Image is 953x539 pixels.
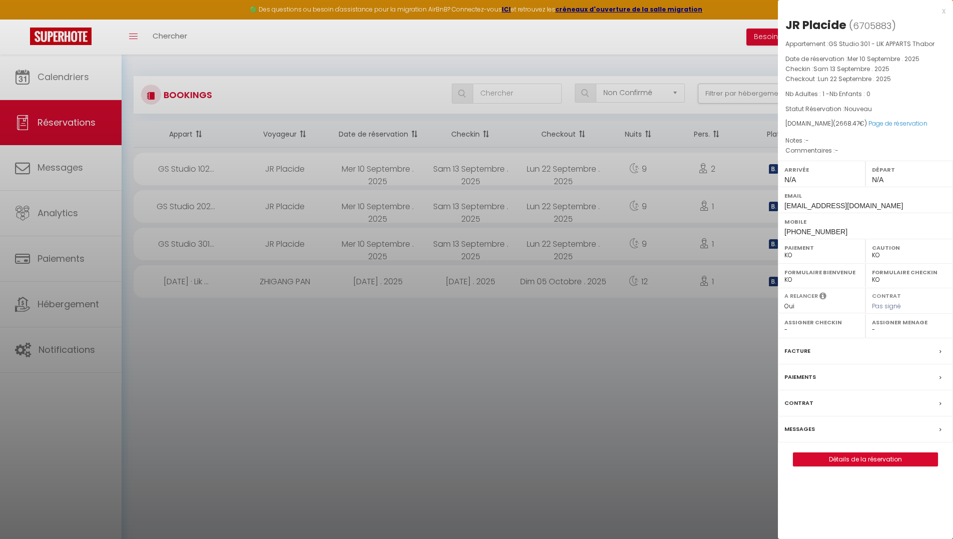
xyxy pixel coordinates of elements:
label: Paiement [784,243,859,253]
p: Appartement : [785,39,945,49]
a: Page de réservation [868,119,927,128]
span: Mer 10 Septembre . 2025 [847,55,919,63]
span: Sam 13 Septembre . 2025 [813,65,889,73]
label: Mobile [784,217,946,227]
label: Assigner Menage [872,317,946,327]
span: Pas signé [872,302,901,310]
label: Messages [784,424,815,434]
div: [DOMAIN_NAME] [785,119,945,129]
label: Formulaire Bienvenue [784,267,859,277]
span: Nouveau [844,105,872,113]
label: A relancer [784,292,818,300]
span: N/A [784,176,796,184]
label: Contrat [784,398,813,408]
p: Statut Réservation : [785,104,945,114]
label: Paiements [784,372,816,382]
span: - [835,146,838,155]
span: N/A [872,176,883,184]
span: ( €) [833,119,867,128]
span: Lun 22 Septembre . 2025 [818,75,891,83]
span: 2668.47 [835,119,859,128]
span: - [805,136,809,145]
span: Nb Adultes : 1 - [785,90,870,98]
p: Date de réservation : [785,54,945,64]
p: Notes : [785,136,945,146]
div: JR Placide [785,17,846,33]
div: x [778,5,945,17]
p: Checkout : [785,74,945,84]
label: Contrat [872,292,901,298]
span: Nb Enfants : 0 [829,90,870,98]
span: [EMAIL_ADDRESS][DOMAIN_NAME] [784,202,903,210]
span: [PHONE_NUMBER] [784,228,847,236]
a: Détails de la réservation [793,453,937,466]
span: GS Studio 301 - LIK APPARTS Thabor [828,40,934,48]
label: Facture [784,346,810,356]
label: Formulaire Checkin [872,267,946,277]
span: ( ) [849,19,896,33]
label: Arrivée [784,165,859,175]
label: Assigner Checkin [784,317,859,327]
p: Checkin : [785,64,945,74]
button: Ouvrir le widget de chat LiveChat [8,4,38,34]
label: Email [784,191,946,201]
span: 6705883 [853,20,891,32]
label: Départ [872,165,946,175]
label: Caution [872,243,946,253]
p: Commentaires : [785,146,945,156]
i: Sélectionner OUI si vous souhaiter envoyer les séquences de messages post-checkout [819,292,826,303]
button: Détails de la réservation [793,452,938,466]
